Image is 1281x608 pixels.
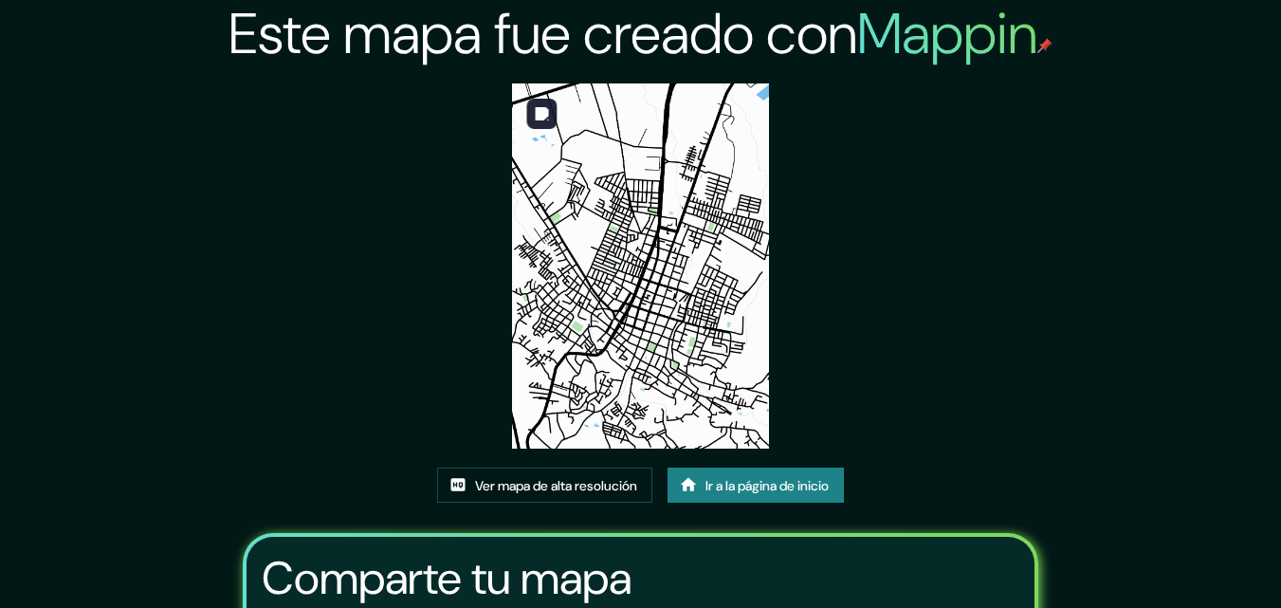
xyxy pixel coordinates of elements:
font: Ir a la página de inicio [705,477,829,494]
img: created-map [512,83,770,449]
a: Ver mapa de alta resolución [437,468,652,504]
a: Ir a la página de inicio [668,468,844,504]
font: Comparte tu mapa [262,548,631,608]
font: Ver mapa de alta resolución [475,477,637,494]
iframe: Lanzador de widgets de ayuda [1112,534,1260,587]
img: pin de mapeo [1037,38,1052,53]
